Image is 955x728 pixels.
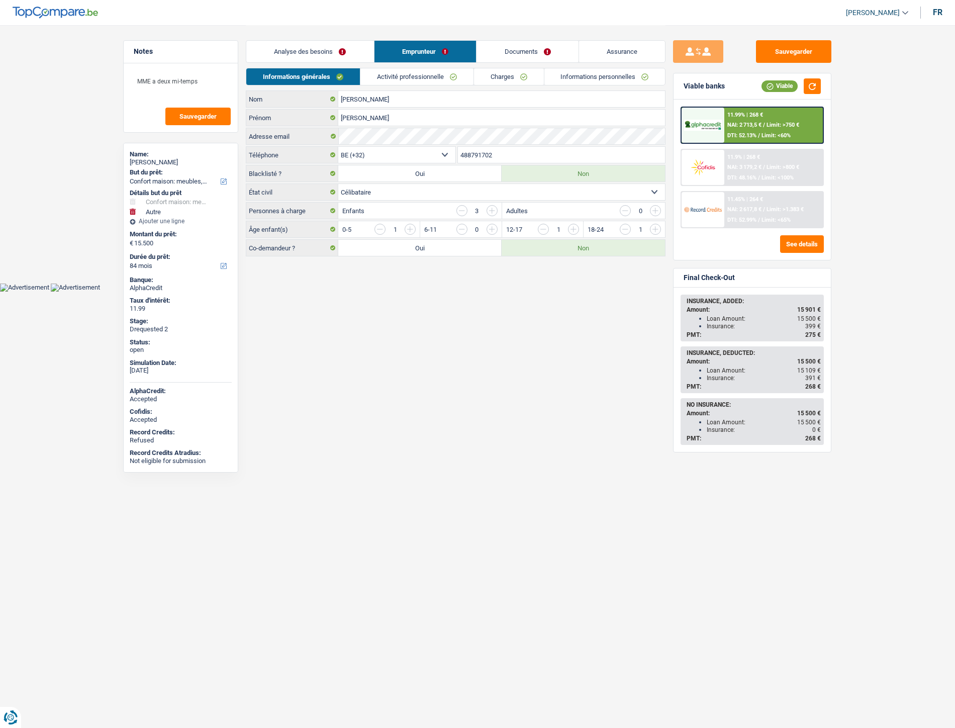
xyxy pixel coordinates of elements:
[165,108,231,125] button: Sauvegarder
[727,206,761,213] span: NAI: 2 617,8 €
[360,68,473,85] a: Activité professionnelle
[727,154,760,160] div: 11.9% | 268 €
[805,323,821,330] span: 399 €
[130,457,232,465] div: Not eligible for submission
[130,284,232,292] div: AlphaCredit
[763,206,765,213] span: /
[246,110,338,126] label: Prénom
[51,284,100,292] img: Advertisement
[687,401,821,408] div: NO INSURANCE:
[130,367,232,375] div: [DATE]
[756,40,831,63] button: Sauvegarder
[579,41,665,62] a: Assurance
[707,323,821,330] div: Insurance:
[338,240,502,256] label: Oui
[342,208,364,214] label: Enfants
[727,217,756,223] span: DTI: 52.99%
[476,41,579,62] a: Documents
[687,358,821,365] div: Amount:
[130,305,232,313] div: 11.99
[805,375,821,382] span: 391 €
[130,428,232,436] div: Record Credits:
[687,435,821,442] div: PMT:
[179,113,217,120] span: Sauvegarder
[933,8,942,17] div: fr
[246,203,338,219] label: Personnes à charge
[805,331,821,338] span: 275 €
[767,164,799,170] span: Limit: >800 €
[246,128,338,144] label: Adresse email
[134,47,228,56] h5: Notes
[502,240,665,256] label: Non
[767,206,804,213] span: Limit: >1.383 €
[684,158,721,176] img: Cofidis
[130,325,232,333] div: Drequested 2
[130,359,232,367] div: Simulation Date:
[684,120,721,131] img: AlphaCredit
[246,240,338,256] label: Co-demandeur ?
[687,298,821,305] div: INSURANCE, ADDED:
[797,358,821,365] span: 15 500 €
[130,317,232,325] div: Stage:
[797,315,821,322] span: 15 500 €
[246,165,338,181] label: Blacklisté ?
[727,112,763,118] div: 11.99% | 268 €
[758,132,760,139] span: /
[544,68,665,85] a: Informations personnelles
[246,41,374,62] a: Analyse des besoins
[838,5,908,21] a: [PERSON_NAME]
[707,375,821,382] div: Insurance:
[687,349,821,356] div: INSURANCE, DEDUCTED:
[727,132,756,139] span: DTI: 52.13%
[130,239,133,247] span: €
[246,91,338,107] label: Nom
[502,165,665,181] label: Non
[684,274,735,282] div: Final Check-Out
[846,9,900,17] span: [PERSON_NAME]
[246,184,338,200] label: État civil
[761,174,794,181] span: Limit: <100%
[797,419,821,426] span: 15 500 €
[687,410,821,417] div: Amount:
[458,147,665,163] input: 401020304
[130,158,232,166] div: [PERSON_NAME]
[687,306,821,313] div: Amount:
[684,200,721,219] img: Record Credits
[727,122,761,128] span: NAI: 2 713,5 €
[130,230,230,238] label: Montant du prêt:
[761,217,791,223] span: Limit: <65%
[707,426,821,433] div: Insurance:
[761,132,791,139] span: Limit: <60%
[130,218,232,225] div: Ajouter une ligne
[687,331,821,338] div: PMT:
[13,7,98,19] img: TopCompare Logo
[130,297,232,305] div: Taux d'intérêt:
[687,383,821,390] div: PMT:
[130,276,232,284] div: Banque:
[761,80,798,92] div: Viable
[805,383,821,390] span: 268 €
[246,147,338,163] label: Téléphone
[130,189,232,197] div: Détails but du prêt
[780,235,824,253] button: See details
[636,208,645,214] div: 0
[130,168,230,176] label: But du prêt:
[338,165,502,181] label: Oui
[707,419,821,426] div: Loan Amount:
[130,395,232,403] div: Accepted
[374,41,476,62] a: Emprunteur
[130,416,232,424] div: Accepted
[763,122,765,128] span: /
[506,208,528,214] label: Adultes
[246,221,338,237] label: Âge enfant(s)
[130,338,232,346] div: Status:
[758,217,760,223] span: /
[472,208,482,214] div: 3
[130,408,232,416] div: Cofidis:
[727,174,756,181] span: DTI: 48.16%
[342,226,351,233] label: 0-5
[130,449,232,457] div: Record Credits Atradius:
[707,367,821,374] div: Loan Amount:
[758,174,760,181] span: /
[130,253,230,261] label: Durée du prêt:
